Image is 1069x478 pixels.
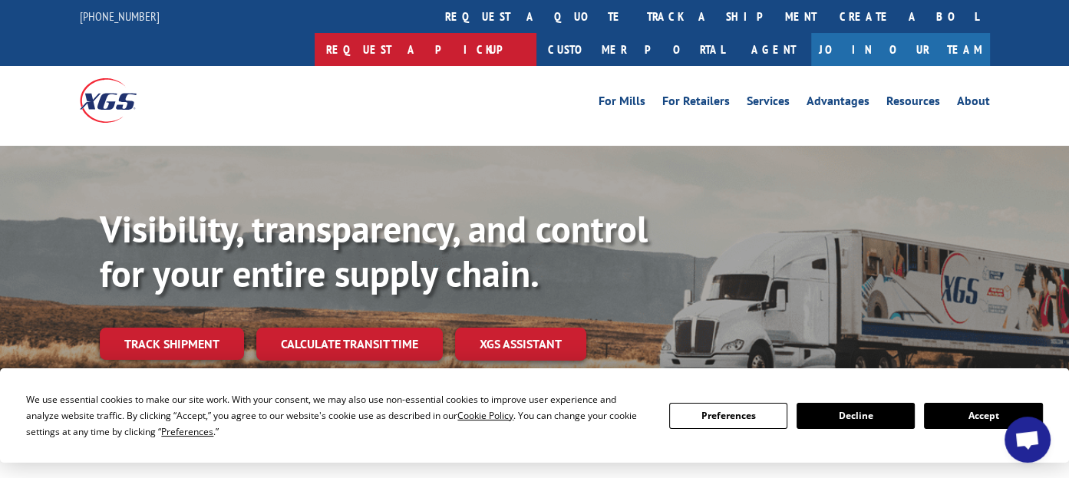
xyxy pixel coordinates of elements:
a: About [957,95,990,112]
button: Accept [924,403,1042,429]
a: Request a pickup [315,33,536,66]
a: Services [747,95,790,112]
a: For Mills [599,95,645,112]
span: Cookie Policy [457,409,513,422]
div: Open chat [1005,417,1051,463]
a: Customer Portal [536,33,736,66]
a: [PHONE_NUMBER] [80,8,160,24]
a: XGS ASSISTANT [455,328,586,361]
button: Preferences [669,403,787,429]
a: For Retailers [662,95,730,112]
a: Track shipment [100,328,244,360]
span: Preferences [161,425,213,438]
a: Advantages [807,95,869,112]
a: Join Our Team [811,33,990,66]
a: Agent [736,33,811,66]
a: Resources [886,95,940,112]
div: We use essential cookies to make our site work. With your consent, we may also use non-essential ... [26,391,650,440]
a: Calculate transit time [256,328,443,361]
button: Decline [797,403,915,429]
b: Visibility, transparency, and control for your entire supply chain. [100,205,648,297]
